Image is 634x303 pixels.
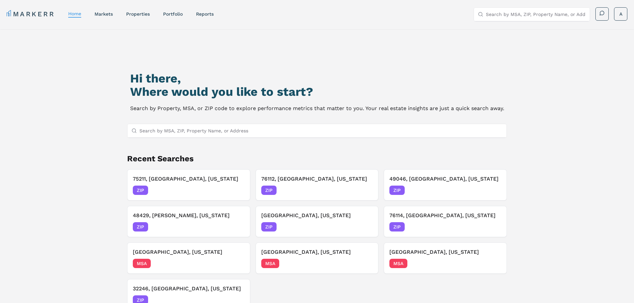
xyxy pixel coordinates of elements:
h2: Recent Searches [127,153,507,164]
a: markets [95,11,113,17]
a: properties [126,11,150,17]
span: ZIP [389,222,405,231]
h1: Hi there, [130,72,504,85]
button: 75211, [GEOGRAPHIC_DATA], [US_STATE]ZIP[DATE] [127,169,250,201]
h3: 49046, [GEOGRAPHIC_DATA], [US_STATE] [389,175,501,183]
span: [DATE] [358,187,373,194]
button: [GEOGRAPHIC_DATA], [US_STATE]ZIP[DATE] [256,206,379,237]
h2: Where would you like to start? [130,85,504,98]
span: ZIP [389,186,405,195]
span: A [619,11,622,17]
h3: [GEOGRAPHIC_DATA], [US_STATE] [261,212,373,220]
span: [DATE] [358,224,373,230]
a: reports [196,11,214,17]
span: [DATE] [486,260,501,267]
span: [DATE] [358,260,373,267]
input: Search by MSA, ZIP, Property Name, or Address [486,8,586,21]
span: MSA [261,259,279,268]
p: Search by Property, MSA, or ZIP code to explore performance metrics that matter to you. Your real... [130,104,504,113]
button: 48429, [PERSON_NAME], [US_STATE]ZIP[DATE] [127,206,250,237]
span: [DATE] [486,187,501,194]
h3: 76114, [GEOGRAPHIC_DATA], [US_STATE] [389,212,501,220]
span: ZIP [261,222,277,231]
span: ZIP [133,222,148,231]
span: ZIP [261,186,277,195]
a: MARKERR [7,9,55,19]
a: Portfolio [163,11,183,17]
span: [DATE] [230,187,245,194]
button: 76112, [GEOGRAPHIC_DATA], [US_STATE]ZIP[DATE] [256,169,379,201]
input: Search by MSA, ZIP, Property Name, or Address [139,124,503,137]
button: 76114, [GEOGRAPHIC_DATA], [US_STATE]ZIP[DATE] [384,206,507,237]
span: ZIP [133,186,148,195]
button: [GEOGRAPHIC_DATA], [US_STATE]MSA[DATE] [384,242,507,274]
span: [DATE] [486,224,501,230]
h3: 32246, [GEOGRAPHIC_DATA], [US_STATE] [133,285,245,293]
button: 49046, [GEOGRAPHIC_DATA], [US_STATE]ZIP[DATE] [384,169,507,201]
h3: [GEOGRAPHIC_DATA], [US_STATE] [389,248,501,256]
span: [DATE] [230,224,245,230]
h3: [GEOGRAPHIC_DATA], [US_STATE] [133,248,245,256]
span: MSA [133,259,151,268]
a: home [68,11,81,16]
button: [GEOGRAPHIC_DATA], [US_STATE]MSA[DATE] [256,242,379,274]
h3: 75211, [GEOGRAPHIC_DATA], [US_STATE] [133,175,245,183]
span: [DATE] [230,260,245,267]
h3: 48429, [PERSON_NAME], [US_STATE] [133,212,245,220]
h3: [GEOGRAPHIC_DATA], [US_STATE] [261,248,373,256]
button: A [614,7,627,21]
span: MSA [389,259,407,268]
h3: 76112, [GEOGRAPHIC_DATA], [US_STATE] [261,175,373,183]
button: [GEOGRAPHIC_DATA], [US_STATE]MSA[DATE] [127,242,250,274]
